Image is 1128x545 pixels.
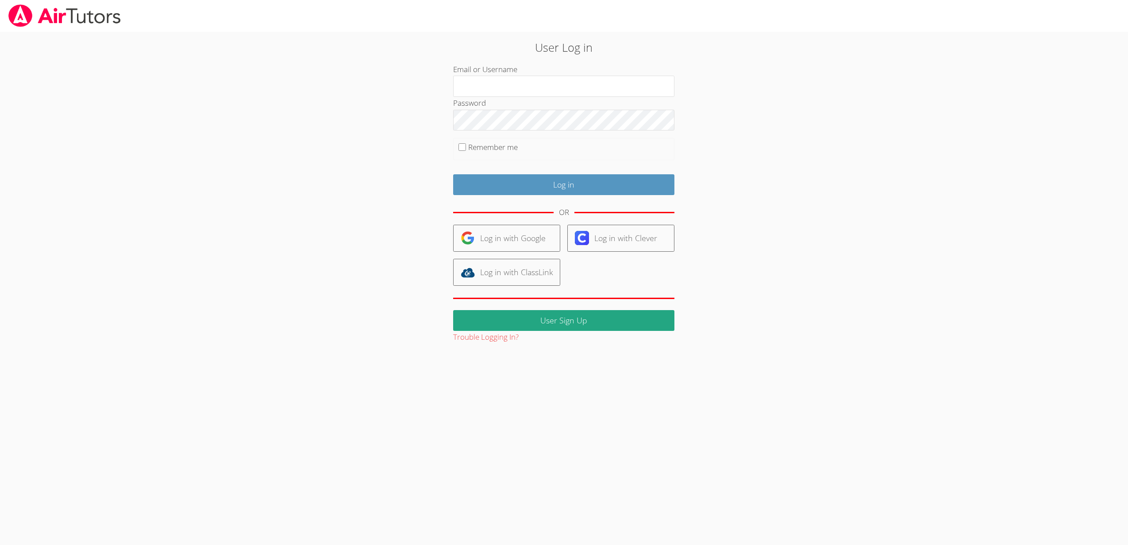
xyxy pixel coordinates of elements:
[453,310,674,331] a: User Sign Up
[559,206,569,219] div: OR
[453,64,517,74] label: Email or Username
[8,4,122,27] img: airtutors_banner-c4298cdbf04f3fff15de1276eac7730deb9818008684d7c2e4769d2f7ddbe033.png
[468,142,518,152] label: Remember me
[453,225,560,252] a: Log in with Google
[575,231,589,245] img: clever-logo-6eab21bc6e7a338710f1a6ff85c0baf02591cd810cc4098c63d3a4b26e2feb20.svg
[461,265,475,280] img: classlink-logo-d6bb404cc1216ec64c9a2012d9dc4662098be43eaf13dc465df04b49fa7ab582.svg
[259,39,868,56] h2: User Log in
[453,174,674,195] input: Log in
[453,259,560,286] a: Log in with ClassLink
[461,231,475,245] img: google-logo-50288ca7cdecda66e5e0955fdab243c47b7ad437acaf1139b6f446037453330a.svg
[453,331,519,344] button: Trouble Logging In?
[453,98,486,108] label: Password
[567,225,674,252] a: Log in with Clever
